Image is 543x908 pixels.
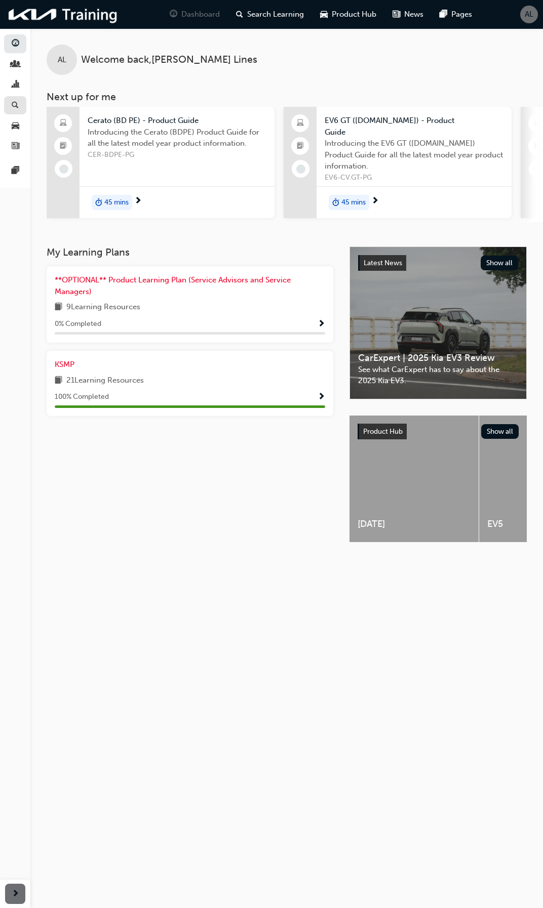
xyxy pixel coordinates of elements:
span: laptop-icon [534,117,541,130]
span: 100 % Completed [55,391,109,403]
button: Show Progress [318,318,325,331]
span: Introducing the Cerato (BDPE) Product Guide for all the latest model year product information. [88,127,266,149]
span: 45 mins [104,197,129,209]
span: duration-icon [95,196,102,209]
span: Show Progress [318,393,325,402]
span: people-icon [12,60,19,69]
span: search-icon [236,8,243,21]
span: Search Learning [247,9,304,20]
span: booktick-icon [534,140,541,153]
button: Show all [481,256,519,270]
a: **OPTIONAL** Product Learning Plan (Service Advisors and Service Managers) [55,274,325,297]
span: booktick-icon [60,140,67,153]
span: car-icon [12,121,19,131]
span: Dashboard [181,9,220,20]
a: Latest NewsShow all [358,255,518,271]
span: next-icon [134,197,142,206]
span: AL [58,54,66,66]
a: guage-iconDashboard [162,4,228,25]
span: 0 % Completed [55,318,101,330]
span: EV6-CV.GT-PG [325,172,503,184]
span: 45 mins [341,197,366,209]
span: CarExpert | 2025 Kia EV3 Review [358,352,518,364]
a: news-iconNews [384,4,432,25]
span: Product Hub [363,427,403,436]
span: book-icon [55,301,62,314]
a: search-iconSearch Learning [228,4,312,25]
span: booktick-icon [297,140,304,153]
span: 9 Learning Resources [66,301,140,314]
span: CER-BDPE-PG [88,149,266,161]
span: [DATE] [358,518,471,530]
span: laptop-icon [297,117,304,130]
a: [DATE] [350,416,479,542]
span: See what CarExpert has to say about the 2025 Kia EV3. [358,364,518,387]
span: chart-icon [12,80,19,90]
a: EV6 GT ([DOMAIN_NAME]) - Product GuideIntroducing the EV6 GT ([DOMAIN_NAME]) Product Guide for al... [284,107,512,218]
span: car-icon [320,8,328,21]
span: 21 Learning Resources [66,375,144,387]
span: pages-icon [440,8,447,21]
button: AL [520,6,538,23]
span: Introducing the EV6 GT ([DOMAIN_NAME]) Product Guide for all the latest model year product inform... [325,138,503,172]
span: book-icon [55,375,62,387]
span: EV6 GT ([DOMAIN_NAME]) - Product Guide [325,115,503,138]
a: Cerato (BD PE) - Product GuideIntroducing the Cerato (BDPE) Product Guide for all the latest mode... [47,107,275,218]
span: Latest News [364,259,402,267]
a: Latest NewsShow allCarExpert | 2025 Kia EV3 ReviewSee what CarExpert has to say about the 2025 Ki... [350,246,527,399]
span: **OPTIONAL** Product Learning Plan (Service Advisors and Service Managers) [55,275,291,296]
span: guage-icon [170,8,177,21]
a: car-iconProduct Hub [312,4,384,25]
span: laptop-icon [60,117,67,130]
span: learningRecordVerb_NONE-icon [59,164,68,174]
span: duration-icon [332,196,339,209]
span: news-icon [393,8,400,21]
span: KSMP [55,360,74,369]
span: Pages [451,9,472,20]
span: Product Hub [332,9,376,20]
span: learningRecordVerb_NONE-icon [296,164,305,174]
span: guage-icon [12,39,19,49]
h3: Next up for me [30,91,543,103]
span: news-icon [12,142,19,151]
button: Show all [481,424,519,439]
span: next-icon [371,197,379,206]
span: Show Progress [318,320,325,329]
span: Cerato (BD PE) - Product Guide [88,115,266,127]
span: search-icon [12,101,19,110]
span: next-icon [12,888,19,900]
span: Welcome back , [PERSON_NAME] Lines [81,54,257,66]
button: Show Progress [318,391,325,403]
span: News [404,9,423,20]
span: AL [525,9,533,20]
img: kia-training [5,4,122,25]
a: Product HubShow all [358,424,519,440]
a: KSMP [55,359,79,370]
a: pages-iconPages [432,4,480,25]
h3: My Learning Plans [47,246,333,258]
span: pages-icon [12,167,19,176]
span: learningRecordVerb_NONE-icon [533,164,542,174]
